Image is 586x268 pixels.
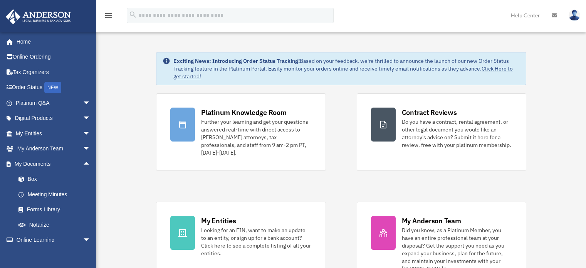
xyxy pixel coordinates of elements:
[83,233,98,248] span: arrow_drop_down
[104,11,113,20] i: menu
[5,34,98,49] a: Home
[83,141,98,157] span: arrow_drop_down
[201,226,311,257] div: Looking for an EIN, want to make an update to an entity, or sign up for a bank account? Click her...
[402,108,457,117] div: Contract Reviews
[11,202,102,217] a: Forms Library
[44,82,61,93] div: NEW
[5,141,102,157] a: My Anderson Teamarrow_drop_down
[104,13,113,20] a: menu
[11,187,102,202] a: Meeting Minutes
[83,156,98,172] span: arrow_drop_up
[5,95,102,111] a: Platinum Q&Aarrow_drop_down
[402,216,461,226] div: My Anderson Team
[201,216,236,226] div: My Entities
[201,118,311,157] div: Further your learning and get your questions answered real-time with direct access to [PERSON_NAM...
[129,10,137,19] i: search
[3,9,73,24] img: Anderson Advisors Platinum Portal
[5,80,102,96] a: Order StatusNEW
[83,95,98,111] span: arrow_drop_down
[173,57,520,80] div: Based on your feedback, we're thrilled to announce the launch of our new Order Status Tracking fe...
[569,10,580,21] img: User Pic
[357,93,526,171] a: Contract Reviews Do you have a contract, rental agreement, or other legal document you would like...
[5,64,102,80] a: Tax Organizers
[83,126,98,142] span: arrow_drop_down
[11,217,102,233] a: Notarize
[5,156,102,172] a: My Documentsarrow_drop_up
[11,172,102,187] a: Box
[173,65,513,80] a: Click Here to get started!
[201,108,287,117] div: Platinum Knowledge Room
[5,49,102,65] a: Online Ordering
[173,57,300,64] strong: Exciting News: Introducing Order Status Tracking!
[5,111,102,126] a: Digital Productsarrow_drop_down
[83,111,98,126] span: arrow_drop_down
[5,233,102,248] a: Online Learningarrow_drop_down
[402,118,512,149] div: Do you have a contract, rental agreement, or other legal document you would like an attorney's ad...
[156,93,326,171] a: Platinum Knowledge Room Further your learning and get your questions answered real-time with dire...
[5,126,102,141] a: My Entitiesarrow_drop_down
